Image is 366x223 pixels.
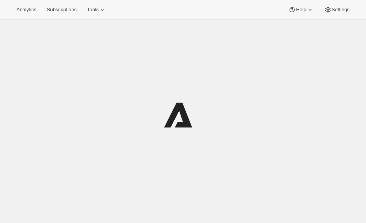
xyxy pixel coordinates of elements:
[82,4,110,15] button: Tools
[320,4,354,15] button: Settings
[332,7,350,13] span: Settings
[12,4,41,15] button: Analytics
[87,7,98,13] span: Tools
[47,7,76,13] span: Subscriptions
[42,4,81,15] button: Subscriptions
[16,7,36,13] span: Analytics
[296,7,306,13] span: Help
[284,4,318,15] button: Help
